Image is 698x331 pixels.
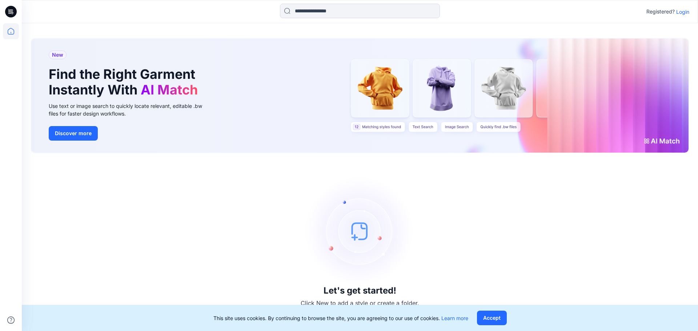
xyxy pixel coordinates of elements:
h3: Let's get started! [324,286,396,296]
span: AI Match [141,82,198,98]
button: Discover more [49,126,98,141]
p: Registered? [646,7,675,16]
span: New [52,51,63,59]
img: empty-state-image.svg [305,177,414,286]
p: Login [676,8,689,16]
div: Use text or image search to quickly locate relevant, editable .bw files for faster design workflows. [49,102,212,117]
a: Learn more [441,315,468,321]
button: Accept [477,311,507,325]
p: Click New to add a style or create a folder. [301,299,419,307]
h1: Find the Right Garment Instantly With [49,66,201,98]
p: This site uses cookies. By continuing to browse the site, you are agreeing to our use of cookies. [213,314,468,322]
